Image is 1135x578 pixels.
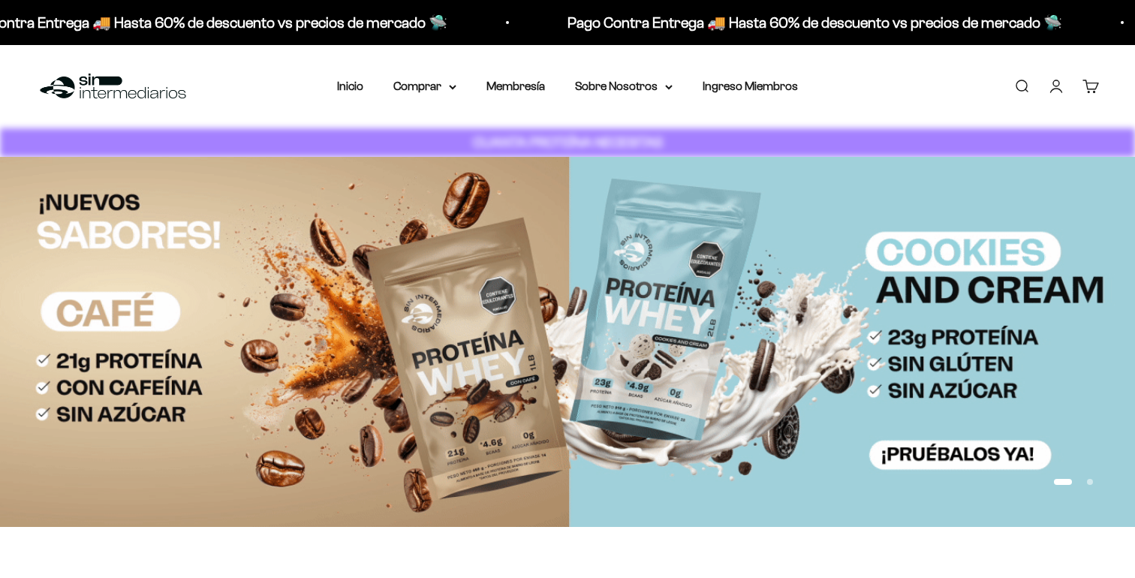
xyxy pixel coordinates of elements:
summary: Comprar [393,77,456,96]
summary: Sobre Nosotros [575,77,673,96]
a: Membresía [486,80,545,92]
p: Pago Contra Entrega 🚚 Hasta 60% de descuento vs precios de mercado 🛸 [567,11,1061,35]
a: Ingreso Miembros [703,80,798,92]
a: Inicio [337,80,363,92]
strong: CUANTA PROTEÍNA NECESITAS [473,134,663,150]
